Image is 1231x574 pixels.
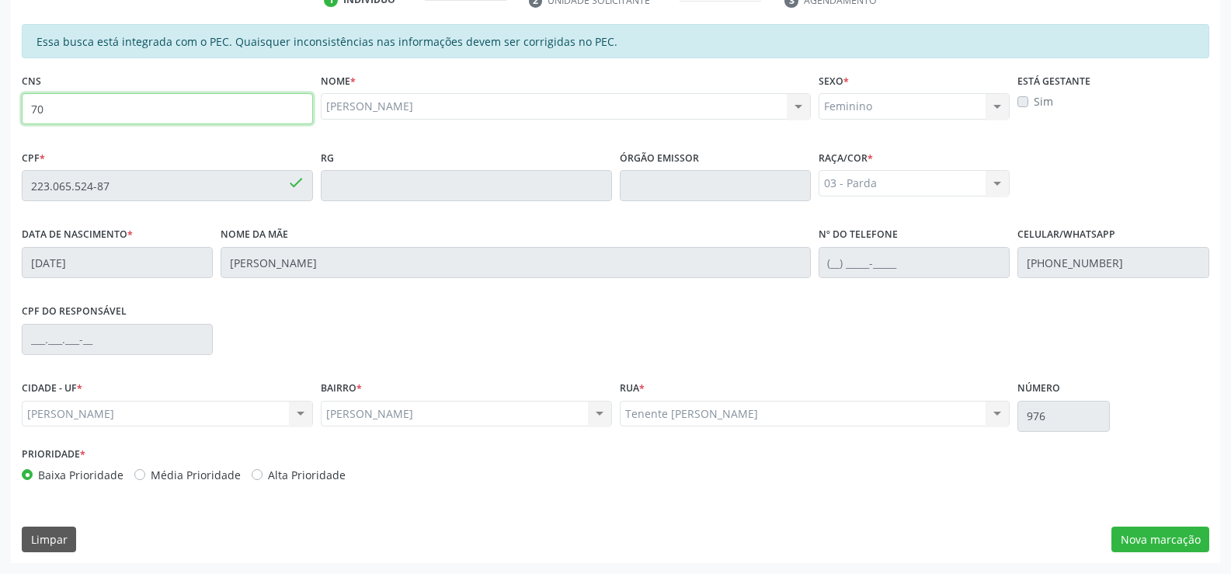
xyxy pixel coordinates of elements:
[620,377,645,401] label: Rua
[22,300,127,324] label: CPF do responsável
[321,146,334,170] label: RG
[22,69,41,93] label: CNS
[819,247,1010,278] input: (__) _____-_____
[22,443,85,467] label: Prioridade
[819,69,849,93] label: Sexo
[1017,247,1208,278] input: (__) _____-_____
[22,223,133,247] label: Data de nascimento
[1017,223,1115,247] label: Celular/WhatsApp
[620,146,699,170] label: Órgão emissor
[321,69,356,93] label: Nome
[22,24,1209,58] div: Essa busca está integrada com o PEC. Quaisquer inconsistências nas informações devem ser corrigid...
[1017,69,1090,93] label: Está gestante
[287,174,304,191] span: done
[22,247,213,278] input: __/__/____
[1017,377,1060,401] label: Número
[819,146,873,170] label: Raça/cor
[22,377,82,401] label: CIDADE - UF
[819,223,898,247] label: Nº do Telefone
[151,467,241,483] label: Média Prioridade
[38,467,123,483] label: Baixa Prioridade
[1034,93,1053,110] label: Sim
[221,223,288,247] label: Nome da mãe
[22,324,213,355] input: ___.___.___-__
[22,146,45,170] label: CPF
[268,467,346,483] label: Alta Prioridade
[1111,527,1209,553] button: Nova marcação
[321,377,362,401] label: BAIRRO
